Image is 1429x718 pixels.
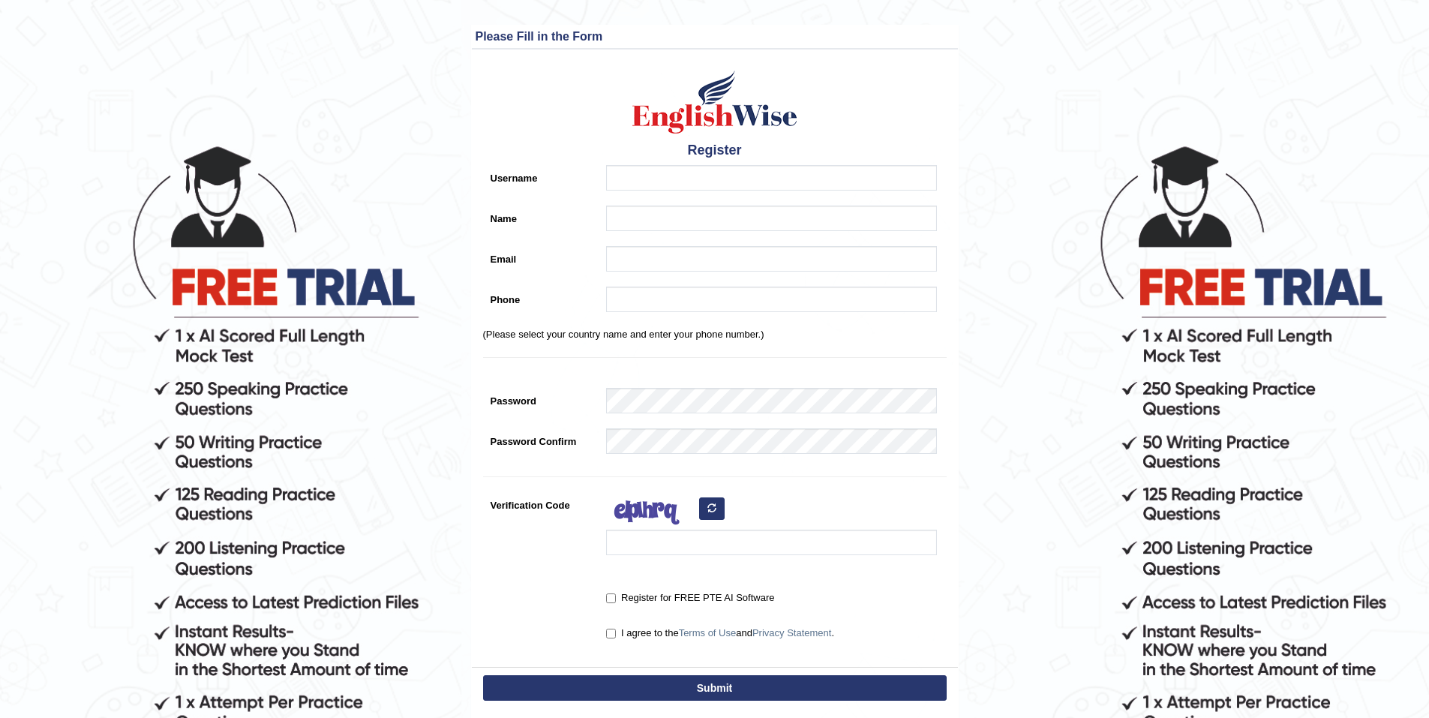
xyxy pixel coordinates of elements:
[483,246,599,266] label: Email
[483,492,599,512] label: Verification Code
[606,593,616,603] input: Register for FREE PTE AI Software
[483,388,599,408] label: Password
[476,30,954,44] h3: Please Fill in the Form
[483,327,947,341] p: (Please select your country name and enter your phone number.)
[752,627,832,638] a: Privacy Statement
[483,428,599,449] label: Password Confirm
[483,287,599,307] label: Phone
[483,143,947,158] h4: Register
[606,629,616,638] input: I agree to theTerms of UseandPrivacy Statement.
[483,675,947,701] button: Submit
[483,165,599,185] label: Username
[483,206,599,226] label: Name
[629,68,800,136] img: Logo of English Wise create a new account for intelligent practice with AI
[606,590,774,605] label: Register for FREE PTE AI Software
[606,626,834,641] label: I agree to the and .
[679,627,737,638] a: Terms of Use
